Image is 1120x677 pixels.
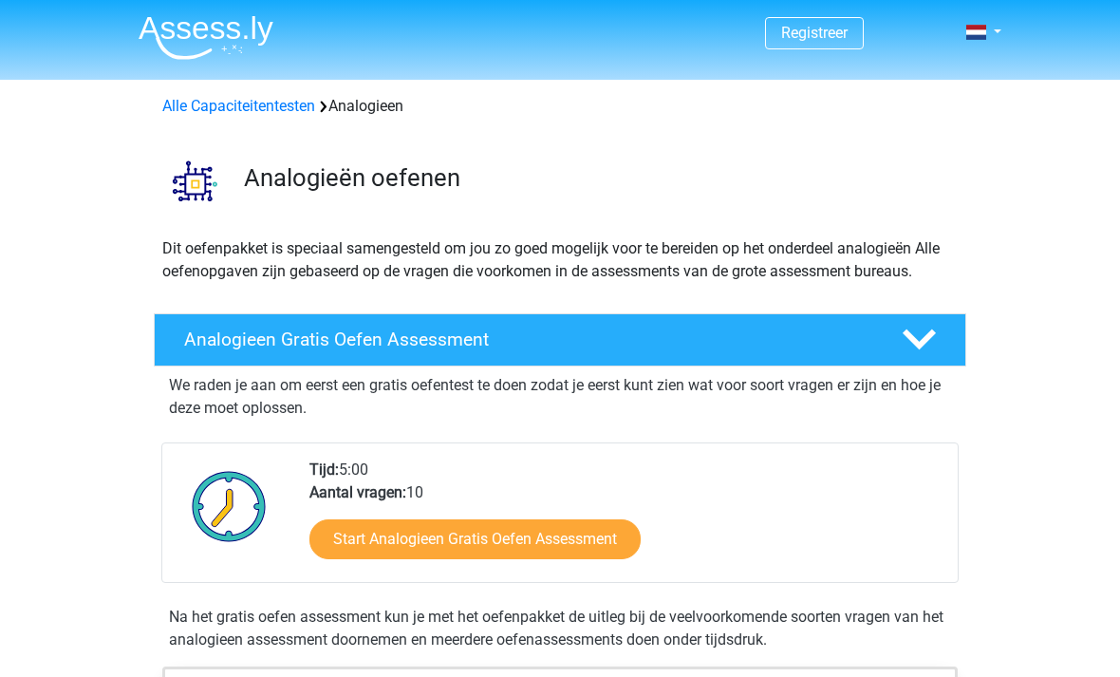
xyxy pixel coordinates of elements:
img: analogieen [155,141,235,221]
p: Dit oefenpakket is speciaal samengesteld om jou zo goed mogelijk voor te bereiden op het onderdee... [162,237,958,283]
a: Alle Capaciteitentesten [162,97,315,115]
div: Analogieen [155,95,965,118]
p: We raden je aan om eerst een gratis oefentest te doen zodat je eerst kunt zien wat voor soort vra... [169,374,951,420]
h4: Analogieen Gratis Oefen Assessment [184,329,871,350]
h3: Analogieën oefenen [244,163,951,193]
img: Assessly [139,15,273,60]
img: Klok [181,459,277,554]
b: Aantal vragen: [309,483,406,501]
a: Start Analogieen Gratis Oefen Assessment [309,519,641,559]
div: Na het gratis oefen assessment kun je met het oefenpakket de uitleg bij de veelvoorkomende soorte... [161,606,959,651]
a: Analogieen Gratis Oefen Assessment [146,313,974,367]
b: Tijd: [309,461,339,479]
a: Registreer [781,24,848,42]
div: 5:00 10 [295,459,957,582]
